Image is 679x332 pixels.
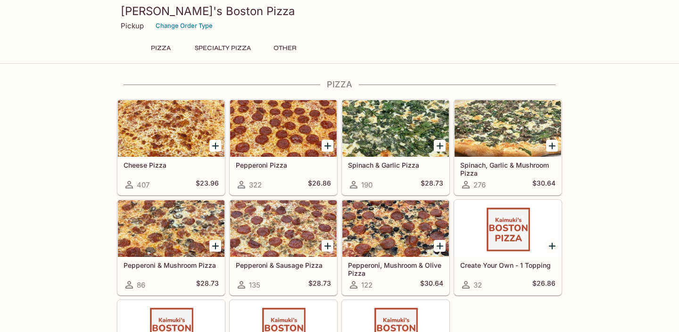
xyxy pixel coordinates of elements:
h5: Spinach, Garlic & Mushroom Pizza [460,161,555,177]
h5: Pepperoni, Mushroom & Olive Pizza [348,261,443,277]
p: Pickup [121,21,144,30]
div: Spinach, Garlic & Mushroom Pizza [455,100,561,157]
a: Create Your Own - 1 Topping32$26.86 [454,200,562,295]
button: Add Pepperoni, Mushroom & Olive Pizza [434,240,446,252]
span: 122 [361,281,373,289]
h4: Pizza [117,79,562,90]
a: Pepperoni & Mushroom Pizza86$28.73 [117,200,225,295]
h5: Spinach & Garlic Pizza [348,161,443,169]
h5: $28.73 [421,179,443,190]
button: Pizza [140,42,182,55]
h5: $26.86 [308,179,331,190]
div: Cheese Pizza [118,100,224,157]
h5: Pepperoni & Sausage Pizza [236,261,331,269]
span: 407 [137,180,149,189]
h5: Create Your Own - 1 Topping [460,261,555,269]
button: Add Pepperoni Pizza [322,140,333,152]
button: Add Spinach, Garlic & Mushroom Pizza [546,140,558,152]
a: Pepperoni & Sausage Pizza135$28.73 [230,200,337,295]
h5: $30.64 [532,179,555,190]
span: 32 [473,281,482,289]
button: Add Create Your Own - 1 Topping [546,240,558,252]
h5: $30.64 [420,279,443,290]
a: Spinach & Garlic Pizza190$28.73 [342,100,449,195]
button: Specialty Pizza [190,42,256,55]
h5: Cheese Pizza [124,161,219,169]
span: 276 [473,180,486,189]
span: 322 [249,180,262,189]
h5: $26.86 [532,279,555,290]
div: Pepperoni & Sausage Pizza [230,200,337,257]
h5: $28.73 [308,279,331,290]
button: Add Pepperoni & Sausage Pizza [322,240,333,252]
button: Add Pepperoni & Mushroom Pizza [209,240,221,252]
h5: Pepperoni Pizza [236,161,331,169]
button: Other [264,42,306,55]
div: Pepperoni & Mushroom Pizza [118,200,224,257]
a: Spinach, Garlic & Mushroom Pizza276$30.64 [454,100,562,195]
h5: $28.73 [196,279,219,290]
div: Spinach & Garlic Pizza [342,100,449,157]
a: Pepperoni, Mushroom & Olive Pizza122$30.64 [342,200,449,295]
a: Cheese Pizza407$23.96 [117,100,225,195]
span: 190 [361,180,373,189]
h5: Pepperoni & Mushroom Pizza [124,261,219,269]
span: 135 [249,281,260,289]
button: Change Order Type [151,18,217,33]
button: Add Cheese Pizza [209,140,221,152]
h5: $23.96 [196,179,219,190]
span: 86 [137,281,145,289]
div: Pepperoni, Mushroom & Olive Pizza [342,200,449,257]
a: Pepperoni Pizza322$26.86 [230,100,337,195]
button: Add Spinach & Garlic Pizza [434,140,446,152]
h3: [PERSON_NAME]'s Boston Pizza [121,4,558,18]
div: Create Your Own - 1 Topping [455,200,561,257]
div: Pepperoni Pizza [230,100,337,157]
